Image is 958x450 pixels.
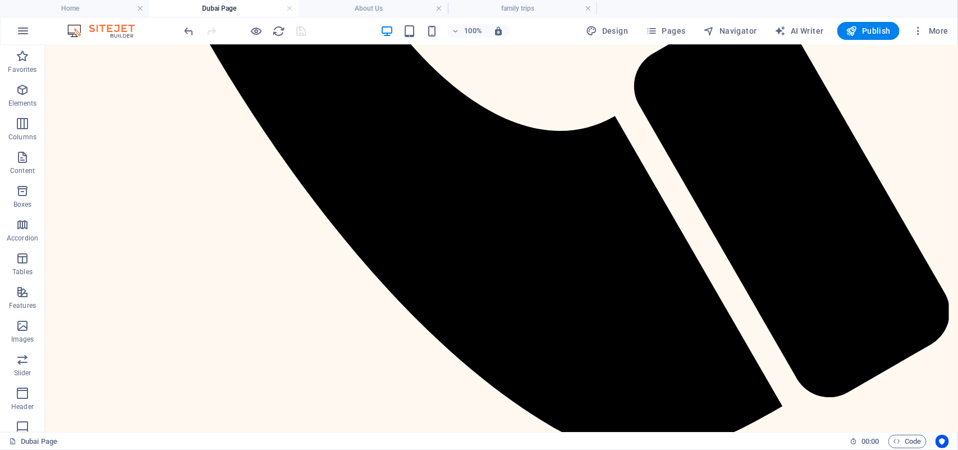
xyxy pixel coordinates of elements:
button: Pages [641,22,690,40]
button: Publish [837,22,900,40]
button: AI Writer [771,22,828,40]
span: Publish [846,25,891,37]
button: Navigator [699,22,762,40]
p: Slider [14,369,31,378]
span: 00 00 [861,435,879,448]
button: reload [272,24,286,38]
span: AI Writer [775,25,824,37]
h4: About Us [299,2,448,15]
i: Undo: Change HTML (Ctrl+Z) [183,25,196,38]
p: Features [9,301,36,310]
span: Design [586,25,629,37]
button: Design [582,22,633,40]
button: Code [888,435,927,448]
span: Navigator [704,25,757,37]
button: 100% [447,24,487,38]
a: Click to cancel selection. Double-click to open Pages [9,435,57,448]
p: Columns [8,133,36,142]
span: Pages [646,25,685,37]
p: Boxes [13,200,32,209]
h6: Session time [850,435,879,448]
h6: 100% [464,24,482,38]
i: Reload page [273,25,286,38]
p: Header [11,402,34,411]
h4: family trips [448,2,597,15]
button: undo [182,24,196,38]
button: Usercentrics [936,435,949,448]
p: Content [10,166,35,175]
p: Images [11,335,34,344]
p: Favorites [8,65,36,74]
button: More [909,22,953,40]
div: Design (Ctrl+Alt+Y) [582,22,633,40]
span: More [913,25,948,37]
h4: Dubai Page [149,2,299,15]
p: Elements [8,99,37,108]
p: Tables [12,267,33,276]
img: Editor Logo [65,24,149,38]
span: Code [893,435,922,448]
span: : [869,437,871,446]
i: On resize automatically adjust zoom level to fit chosen device. [493,26,503,36]
p: Accordion [7,234,38,243]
